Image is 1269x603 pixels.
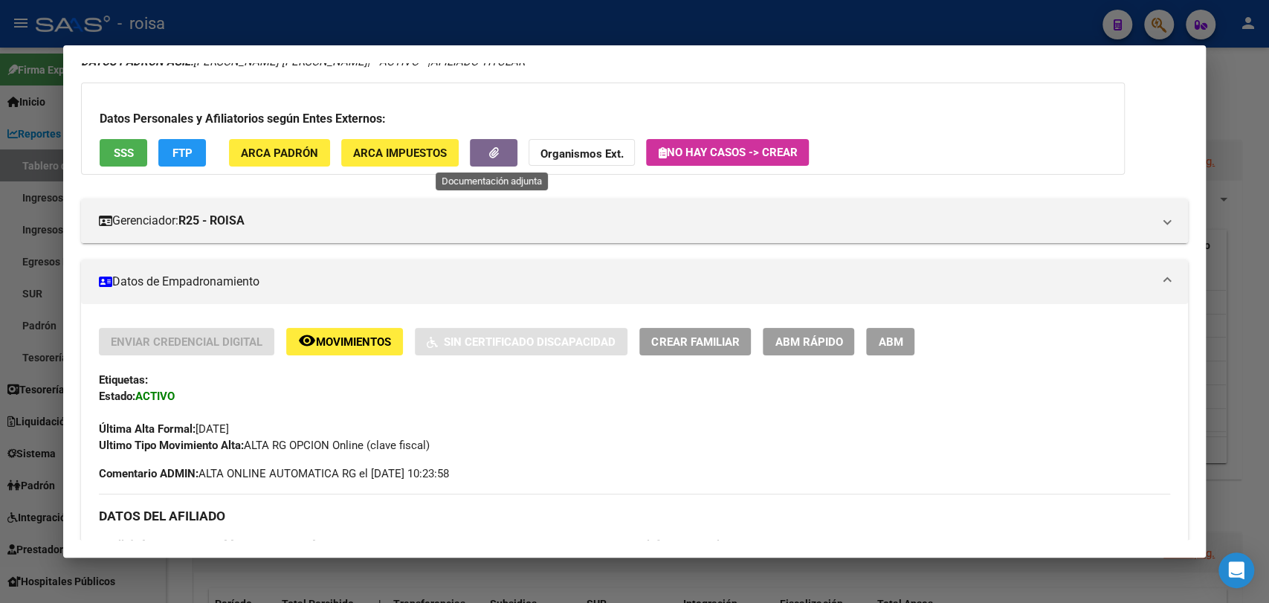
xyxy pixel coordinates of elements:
h3: DATOS DEL AFILIADO [99,508,1169,524]
button: Crear Familiar [639,328,751,355]
span: ALTA RG OPCION Online (clave fiscal) [99,439,430,452]
div: Open Intercom Messenger [1218,552,1254,588]
button: ARCA Impuestos [341,139,459,167]
span: No hay casos -> Crear [658,146,797,159]
span: ABM [878,335,902,349]
strong: Ultimo Tipo Movimiento Alta: [99,439,244,452]
button: Movimientos [286,328,403,355]
strong: Última Alta Formal: [99,422,196,436]
mat-panel-title: Datos de Empadronamiento [99,273,1152,291]
span: Enviar Credencial Digital [111,335,262,349]
span: FTP [172,146,193,160]
strong: Etiquetas: [99,373,148,387]
h3: Datos Personales y Afiliatorios según Entes Externos: [100,110,1106,128]
button: Organismos Ext. [529,139,635,167]
button: ABM Rápido [763,328,854,355]
span: ARCA Impuestos [353,146,447,160]
strong: Comentario ADMIN: [99,467,198,480]
strong: ACTIVO [135,390,175,403]
mat-expansion-panel-header: Datos de Empadronamiento [81,259,1187,304]
mat-panel-title: Gerenciador: [99,212,1152,230]
span: [DATE] [99,422,229,436]
strong: Organismos Ext. [540,147,623,161]
button: Sin Certificado Discapacidad [415,328,627,355]
span: SSS [114,146,134,160]
mat-expansion-panel-header: Gerenciador:R25 - ROISA [81,199,1187,243]
button: No hay casos -> Crear [646,139,809,166]
span: Movimientos [316,335,391,349]
button: Enviar Credencial Digital [99,328,274,355]
strong: Apellido: [99,538,142,552]
span: Crear Familiar [651,335,739,349]
button: SSS [100,139,147,167]
span: ARCA Padrón [241,146,318,160]
span: ABM Rápido [775,335,842,349]
strong: Estado: [99,390,135,403]
span: ALTA ONLINE AUTOMATICA RG el [DATE] 10:23:58 [99,465,449,482]
mat-icon: remove_red_eye [298,332,316,349]
span: [PERSON_NAME] [PERSON_NAME] [99,538,316,552]
button: FTP [158,139,206,167]
button: ARCA Padrón [229,139,330,167]
button: ABM [866,328,914,355]
strong: R25 - ROISA [178,212,245,230]
span: Sin Certificado Discapacidad [444,335,616,349]
strong: Teléfono Particular: [634,538,732,552]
